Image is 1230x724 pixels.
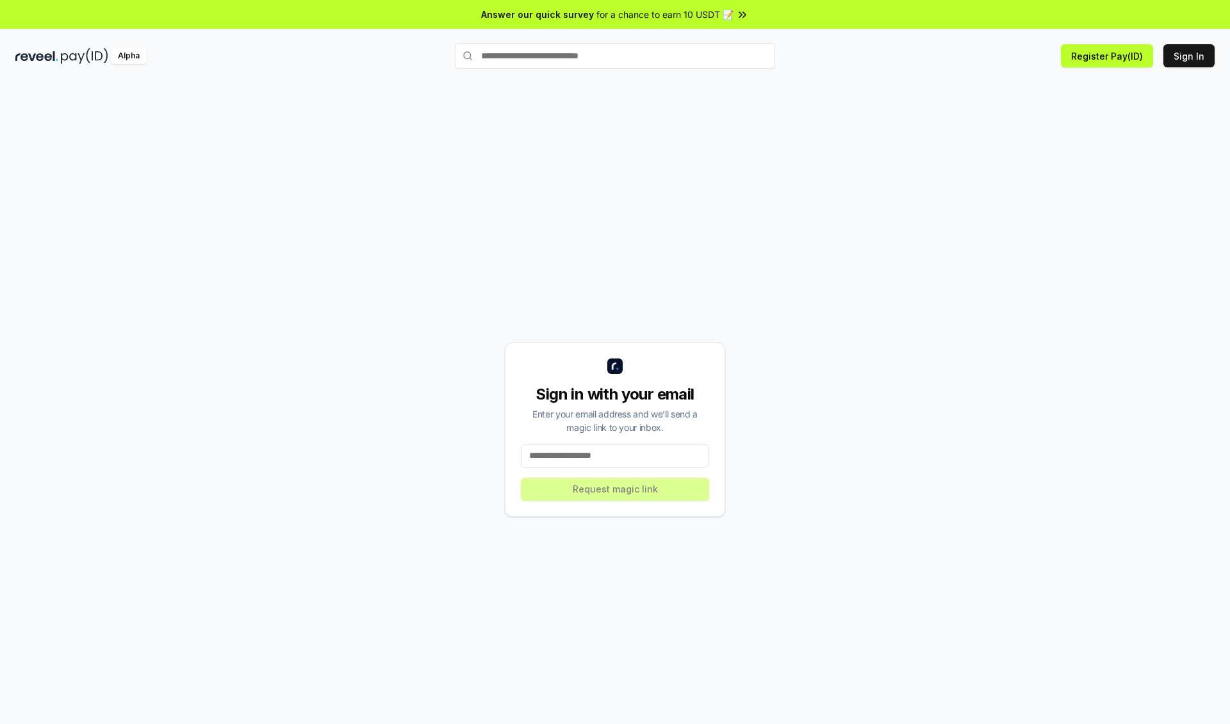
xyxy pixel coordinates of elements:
div: Alpha [111,48,147,64]
span: Answer our quick survey [481,8,594,21]
span: for a chance to earn 10 USDT 📝 [596,8,734,21]
div: Sign in with your email [521,384,709,405]
img: logo_small [607,358,623,374]
button: Sign In [1163,44,1215,67]
img: pay_id [61,48,108,64]
div: Enter your email address and we’ll send a magic link to your inbox. [521,407,709,434]
img: reveel_dark [15,48,58,64]
button: Register Pay(ID) [1061,44,1153,67]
